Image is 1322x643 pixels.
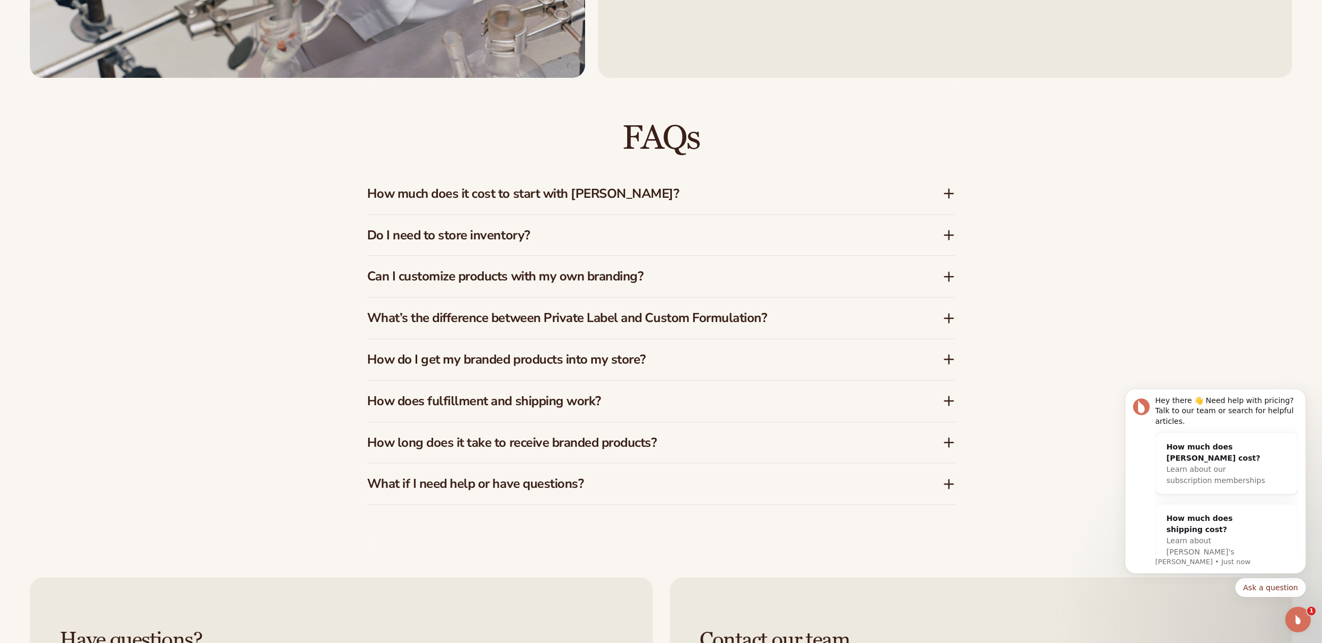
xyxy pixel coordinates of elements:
h3: How much does it cost to start with [PERSON_NAME]? [367,186,911,202]
h3: How long does it take to receive branded products? [367,435,911,451]
h3: Can I customize products with my own branding? [367,269,911,284]
h3: Do I need to store inventory? [367,228,911,243]
h3: What’s the difference between Private Label and Custom Formulation? [367,310,911,326]
iframe: Intercom live chat [1285,607,1311,632]
h3: What if I need help or have questions? [367,476,911,492]
h2: FAQs [367,120,955,156]
h3: How does fulfillment and shipping work? [367,393,911,409]
span: 1 [1307,607,1316,615]
iframe: Intercom notifications message [1109,354,1322,614]
h3: How do I get my branded products into my store? [367,352,911,367]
